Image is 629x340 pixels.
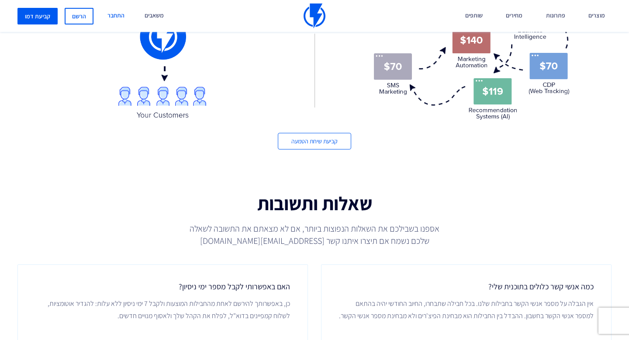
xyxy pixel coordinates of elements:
h2: כמה אנשי קשר כלולים בתוכנית שלי? [339,282,594,291]
a: הרשם [65,8,93,24]
h2: האם באפשרותי לקבל מספר ימי ניסיון? [35,282,290,291]
a: קביעת שיחת הטמעה [278,133,351,149]
p: אספנו בשבילכם את השאלות הנפוצות ביותר, אם לא מצאתם את התשובה לשאלה שלכם נשמח אם תיצרו איתנו קשר [... [183,222,446,247]
a: קביעת דמו [17,8,58,24]
p: אין הגבלה על מספר אנשי הקשר בחבילות שלנו. בכל חבילה שתבחרו, החיוב החודשי יהיה בהתאם למספר אנשי הק... [339,298,594,322]
p: כן, באפשרותך להירשם לאחת מהחבילות המוצעות ולקבל 7 ימי ניסיון ללא עלות: להגדיר אוטומציות, לשלוח קמ... [35,298,290,322]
